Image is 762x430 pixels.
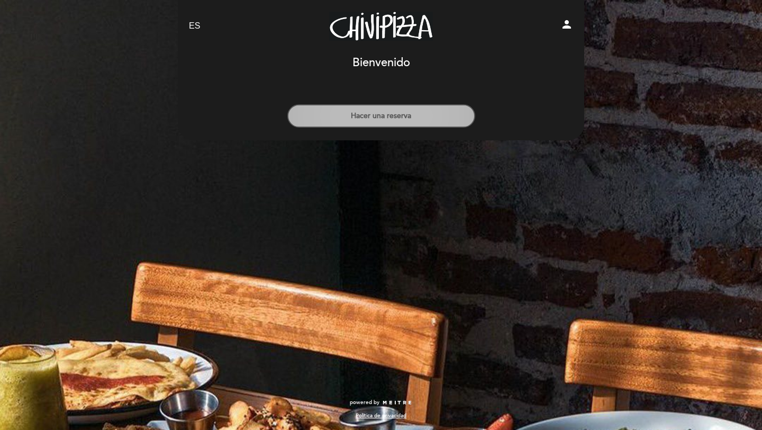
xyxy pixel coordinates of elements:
[560,18,573,31] i: person
[350,399,379,406] span: powered by
[315,12,447,41] a: [PERSON_NAME]
[352,57,410,69] h1: Bienvenido
[560,18,573,34] button: person
[350,399,412,406] a: powered by
[287,104,475,128] button: Hacer una reserva
[382,400,412,406] img: MEITRE
[356,412,406,419] a: Política de privacidad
